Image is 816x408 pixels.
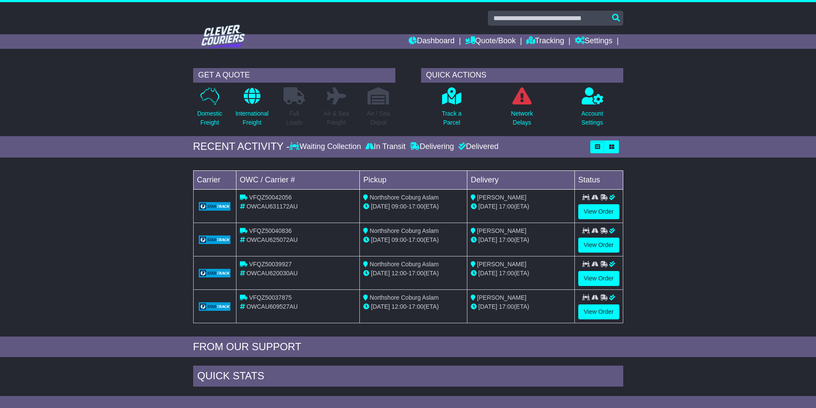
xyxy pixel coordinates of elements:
span: 17:00 [499,303,514,310]
span: [PERSON_NAME] [477,194,526,201]
span: OWCAU625072AU [246,236,298,243]
p: Track a Parcel [442,109,461,127]
span: [PERSON_NAME] [477,294,526,301]
span: Northshore Coburg Aslam [370,261,439,268]
td: Delivery [467,170,574,189]
div: Quick Stats [193,366,623,389]
span: 17:00 [409,303,424,310]
div: Delivering [408,142,456,152]
a: View Order [578,304,619,319]
img: GetCarrierServiceLogo [199,202,231,211]
p: Domestic Freight [197,109,222,127]
a: DomesticFreight [197,87,222,132]
p: Network Delays [511,109,533,127]
div: Delivered [456,142,499,152]
span: 17:00 [499,203,514,210]
span: 17:00 [409,236,424,243]
span: Northshore Coburg Aslam [370,227,439,234]
img: GetCarrierServiceLogo [199,269,231,277]
span: [PERSON_NAME] [477,261,526,268]
a: AccountSettings [581,87,604,132]
img: GetCarrierServiceLogo [199,302,231,311]
div: Waiting Collection [290,142,363,152]
span: 12:00 [392,303,407,310]
div: RECENT ACTIVITY - [193,140,290,153]
div: - (ETA) [363,302,463,311]
span: Northshore Coburg Aslam [370,194,439,201]
img: GetCarrierServiceLogo [199,235,231,244]
div: - (ETA) [363,202,463,211]
a: View Order [578,204,619,219]
a: Dashboard [409,34,454,49]
span: 09:00 [392,236,407,243]
span: VFQZ50042056 [249,194,292,201]
span: [DATE] [478,236,497,243]
a: Settings [575,34,613,49]
div: (ETA) [471,202,571,211]
p: International Freight [236,109,269,127]
div: - (ETA) [363,269,463,278]
span: 17:00 [499,236,514,243]
span: VFQZ50037875 [249,294,292,301]
span: 17:00 [409,203,424,210]
div: (ETA) [471,302,571,311]
p: Air / Sea Depot [367,109,390,127]
span: 09:00 [392,203,407,210]
span: 17:00 [409,270,424,277]
a: NetworkDelays [511,87,533,132]
div: (ETA) [471,235,571,244]
span: [DATE] [478,303,497,310]
span: 17:00 [499,270,514,277]
span: [PERSON_NAME] [477,227,526,234]
a: InternationalFreight [235,87,269,132]
div: In Transit [363,142,408,152]
a: Quote/Book [465,34,516,49]
p: Air & Sea Freight [324,109,349,127]
div: GET A QUOTE [193,68,395,83]
td: Status [574,170,623,189]
p: Account Settings [581,109,603,127]
td: Carrier [193,170,236,189]
p: Full Loads [284,109,305,127]
span: 12:00 [392,270,407,277]
div: (ETA) [471,269,571,278]
div: FROM OUR SUPPORT [193,341,623,353]
td: Pickup [360,170,467,189]
span: OWCAU620030AU [246,270,298,277]
span: [DATE] [371,270,390,277]
span: OWCAU631172AU [246,203,298,210]
a: Tracking [526,34,564,49]
td: OWC / Carrier # [236,170,360,189]
span: [DATE] [371,236,390,243]
a: View Order [578,271,619,286]
span: Northshore Coburg Aslam [370,294,439,301]
span: OWCAU609527AU [246,303,298,310]
span: [DATE] [371,203,390,210]
span: VFQZ50040836 [249,227,292,234]
a: Track aParcel [441,87,462,132]
span: [DATE] [478,203,497,210]
span: [DATE] [371,303,390,310]
span: [DATE] [478,270,497,277]
span: VFQZ50039927 [249,261,292,268]
a: View Order [578,238,619,253]
div: QUICK ACTIONS [421,68,623,83]
div: - (ETA) [363,235,463,244]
